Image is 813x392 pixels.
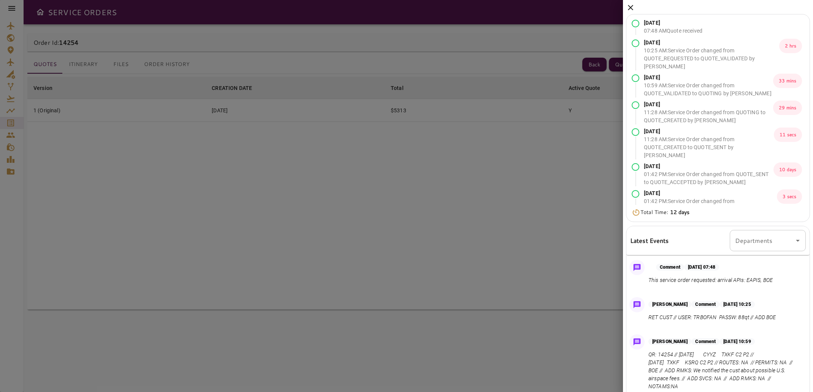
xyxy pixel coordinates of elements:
p: [DATE] [644,101,773,109]
p: [DATE] [644,74,773,82]
p: [DATE] 10:25 [719,301,754,308]
p: Comment [691,338,719,345]
p: [PERSON_NAME] [648,301,691,308]
p: [DATE] 07:48 [684,264,719,271]
p: 01:42 PM : Service Order changed from QUOTE_ACCEPTED to AWAITING_ASSIGNMENT by [PERSON_NAME] [644,197,777,221]
p: QR: 14254 // [DATE] CYYZ TXKF C2 P2 // [DATE] TXKF KSRQ C2 P2 // ROUTES: NA // PERMITS: NA // BOE... [648,351,803,390]
p: This service order requested: arrival APIs: EAPIS, BOE [648,276,773,284]
p: 29 mins [773,101,802,115]
p: [DATE] [644,39,779,47]
img: Message Icon [632,262,642,273]
p: 10 days [773,162,802,177]
p: 01:42 PM : Service Order changed from QUOTE_SENT to QUOTE_ACCEPTED by [PERSON_NAME] [644,170,773,186]
p: [DATE] [644,189,777,197]
p: 10:59 AM : Service Order changed from QUOTE_VALIDATED to QUOTING by [PERSON_NAME] [644,82,773,98]
p: [DATE] 10:59 [719,338,754,345]
p: 11 secs [774,128,802,142]
p: 2 hrs [779,39,802,53]
p: 10:25 AM : Service Order changed from QUOTE_REQUESTED to QUOTE_VALIDATED by [PERSON_NAME] [644,47,779,71]
p: [PERSON_NAME] [648,338,691,345]
img: Message Icon [632,299,642,310]
img: Timer Icon [632,209,640,216]
p: [DATE] [644,162,773,170]
p: 33 mins [773,74,802,88]
h6: Latest Events [630,236,669,246]
p: 07:48 AM Quote received [644,27,702,35]
b: 12 days [670,208,690,216]
p: RET CUST // USER: TRBOFAN PASSW: 88qt // ADD BOE [648,313,776,321]
p: Total Time: [640,208,690,216]
p: Comment [656,264,684,271]
p: 11:28 AM : Service Order changed from QUOTING to QUOTE_CREATED by [PERSON_NAME] [644,109,773,124]
img: Message Icon [632,337,642,347]
p: [DATE] [644,19,702,27]
p: 11:28 AM : Service Order changed from QUOTE_CREATED to QUOTE_SENT by [PERSON_NAME] [644,135,774,159]
p: 3 secs [777,189,802,204]
p: [DATE] [644,128,774,135]
button: Open [792,235,803,246]
p: Comment [691,301,719,308]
